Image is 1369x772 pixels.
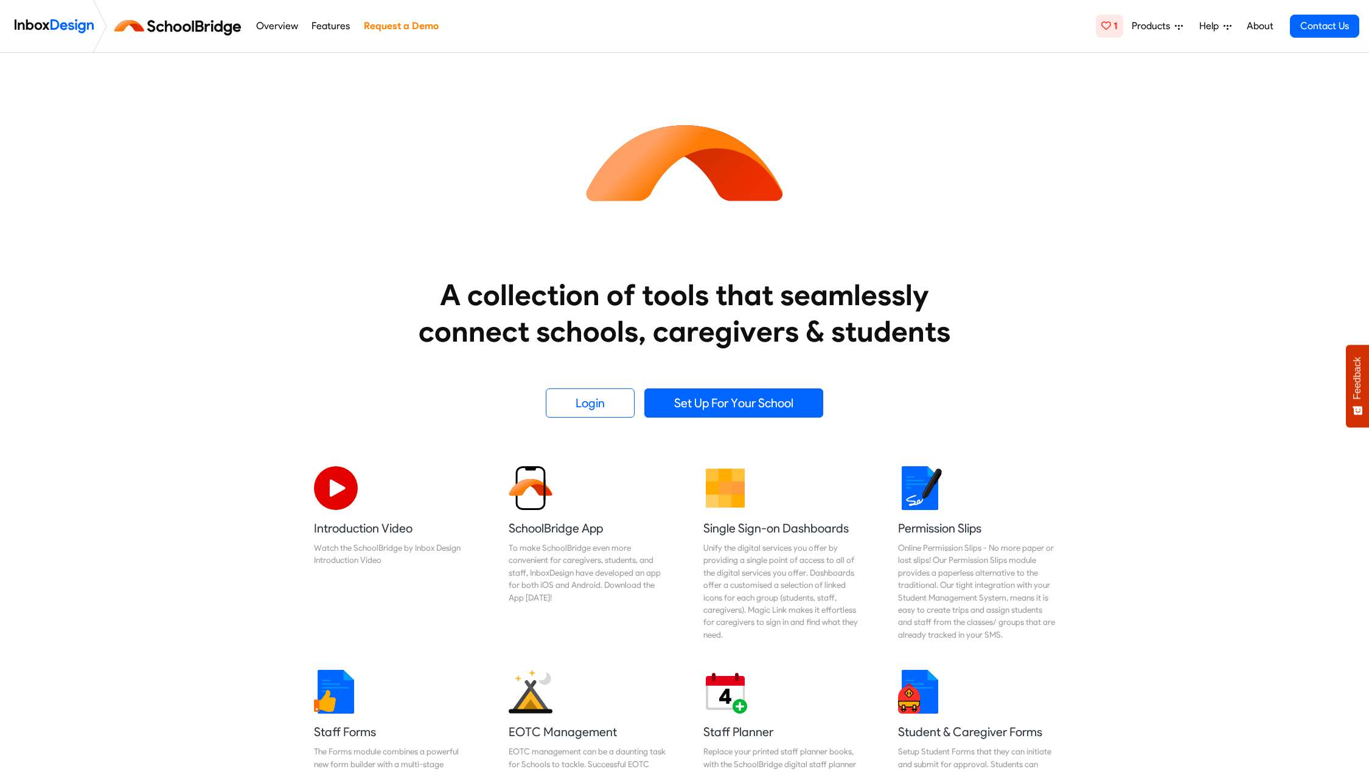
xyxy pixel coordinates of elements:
img: icon_schoolbridge.svg [575,53,794,272]
a: Overview [253,14,301,38]
h5: Permission Slips [898,520,1055,537]
a: 1 [1096,15,1123,38]
img: 2022_01_13_icon_thumbsup.svg [314,670,358,714]
span: Products [1132,19,1175,33]
img: 2022_01_25_icon_eonz.svg [509,670,552,714]
a: Contact Us [1290,15,1359,38]
span: Help [1199,19,1224,33]
a: SchoolBridge App To make SchoolBridge even more convenient for caregivers, students, and staff, I... [499,457,675,650]
button: Feedback - Show survey [1346,345,1369,427]
a: Request a Demo [360,14,442,38]
div: To make SchoolBridge even more convenient for caregivers, students, and staff, InboxDesign have d... [509,542,666,604]
img: 2022_01_13_icon_sb_app.svg [509,466,552,510]
a: Introduction Video Watch the SchoolBridge by Inbox Design Introduction Video [304,457,481,650]
a: Help [1194,14,1236,38]
img: schoolbridge logo [112,12,249,41]
img: 2022_07_11_icon_video_playback.svg [314,466,358,510]
div: Unify the digital services you offer by providing a single point of access to all of the digital ... [703,542,860,641]
img: 2022_01_17_icon_daily_planner.svg [703,670,747,714]
h5: Student & Caregiver Forms [898,723,1055,740]
a: About [1243,14,1277,38]
a: Features [308,14,354,38]
span: Feedback [1352,357,1363,399]
h5: Introduction Video [314,520,471,537]
span: 1 [1113,20,1118,32]
img: 2022_01_18_icon_signature.svg [898,466,942,510]
img: 2022_01_13_icon_grid.svg [703,466,747,510]
a: Single Sign-on Dashboards Unify the digital services you offer by providing a single point of acc... [694,457,870,650]
heading: A collection of tools that seamlessly connect schools, caregivers & students [395,277,974,350]
div: Online Permission Slips - No more paper or lost slips! ​Our Permission Slips module provides a pa... [898,542,1055,641]
a: Permission Slips Online Permission Slips - No more paper or lost slips! ​Our Permission Slips mod... [888,457,1065,650]
a: Set Up For Your School [644,388,823,418]
h5: Staff Planner [703,723,860,740]
div: Watch the SchoolBridge by Inbox Design Introduction Video [314,542,471,567]
img: 2022_01_13_icon_student_form.svg [898,670,942,714]
a: Products [1127,14,1188,38]
h5: Single Sign-on Dashboards [703,520,860,537]
h5: EOTC Management [509,723,666,740]
h5: SchoolBridge App [509,520,666,537]
h5: Staff Forms [314,723,471,740]
a: Login [546,388,635,418]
